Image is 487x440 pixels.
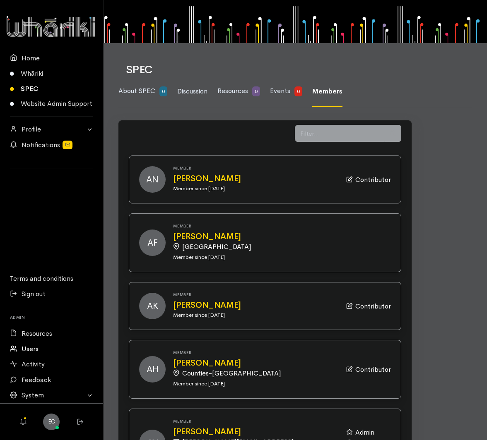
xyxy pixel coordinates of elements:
h6: Member [173,292,336,297]
small: Member since [DATE] [173,380,225,387]
a: Members [312,77,342,107]
div: Contributor [346,174,391,185]
a: About SPEC 0 [118,76,167,107]
h1: SPEC [126,64,462,76]
a: EC [43,414,60,430]
a: Resources 0 [217,76,260,107]
span: About SPEC [118,86,155,95]
span: 0 [294,86,302,96]
h6: Member [173,166,336,170]
h6: Admin [10,312,93,322]
a: [PERSON_NAME] [173,301,336,310]
h6: Member [173,224,381,228]
span: Discussion [177,87,207,96]
h6: Member [173,419,336,423]
a: [PERSON_NAME] [173,359,336,368]
small: Member since [DATE] [173,311,225,318]
div: Counties-[GEOGRAPHIC_DATA] [173,368,331,378]
small: Member since [DATE] [173,185,225,192]
span: AF [139,230,166,256]
div: Contributor [346,364,391,375]
span: Resources [217,86,248,95]
span: 0 [252,86,260,96]
span: 0 [159,86,167,96]
h6: Member [173,350,336,355]
a: Discussion [177,77,207,107]
span: Members [312,87,342,96]
div: Admin [346,427,391,438]
a: [PERSON_NAME] [173,427,336,436]
span: AH [139,356,166,383]
a: [PERSON_NAME] [173,232,381,241]
input: Filter... [295,125,385,142]
iframe: LinkedIn Embedded Content [31,173,72,183]
small: Member since [DATE] [173,253,225,261]
span: Events [270,86,290,95]
div: Contributor [346,301,391,311]
span: AK [139,293,166,319]
span: AN [139,166,166,193]
div: [GEOGRAPHIC_DATA] [173,241,376,252]
a: [PERSON_NAME] [173,174,336,183]
a: Events 0 [270,76,302,107]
